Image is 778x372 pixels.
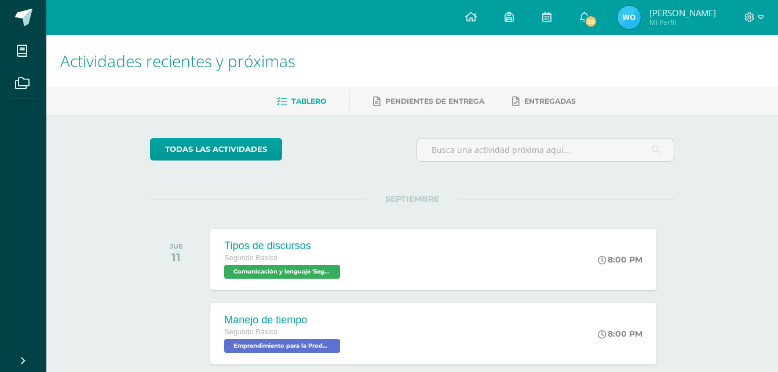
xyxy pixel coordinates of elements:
div: Manejo de tiempo [224,314,343,326]
a: Entregadas [512,92,576,111]
div: 8:00 PM [598,254,642,265]
span: Emprendimiento para la Productividad 'Segundo Básico A' [224,339,340,353]
span: SEPTIEMBRE [367,194,458,204]
div: 11 [170,250,183,264]
input: Busca una actividad próxima aquí... [417,138,674,161]
span: 25 [585,15,597,28]
span: Entregadas [524,97,576,105]
div: 8:00 PM [598,329,642,339]
span: Mi Perfil [649,17,716,27]
span: Pendientes de entrega [385,97,484,105]
a: Tablero [277,92,326,111]
span: Segundo Básico [224,328,277,336]
a: todas las Actividades [150,138,282,161]
span: Comunicación y lenguaje 'Segundo Básico A' [224,265,340,279]
span: [PERSON_NAME] [649,7,716,19]
img: d7b286a0a9c1c5cade6b783071045946.png [618,6,641,29]
a: Pendientes de entrega [373,92,484,111]
span: Actividades recientes y próximas [60,50,295,72]
span: Segundo Básico [224,254,277,262]
div: Tipos de discursos [224,240,343,252]
span: Tablero [291,97,326,105]
div: JUE [170,242,183,250]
